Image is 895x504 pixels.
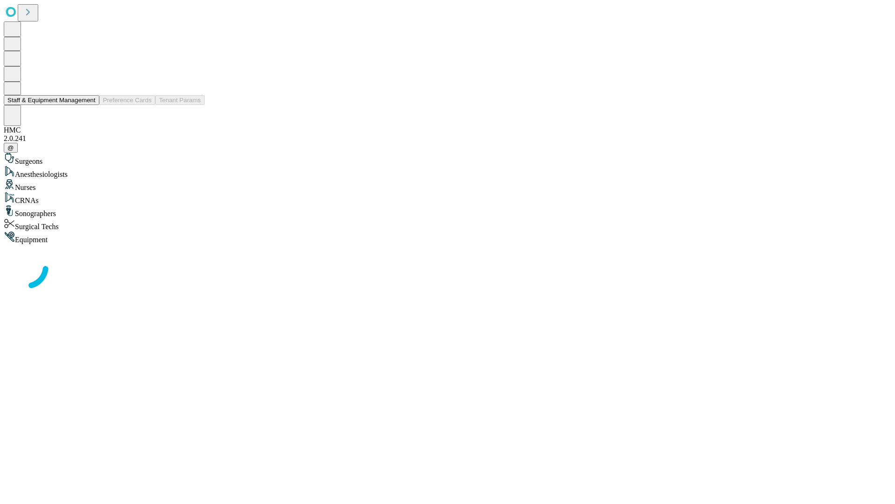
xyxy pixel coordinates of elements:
[4,126,891,134] div: HMC
[4,218,891,231] div: Surgical Techs
[99,95,155,105] button: Preference Cards
[4,205,891,218] div: Sonographers
[155,95,205,105] button: Tenant Params
[4,192,891,205] div: CRNAs
[4,153,891,166] div: Surgeons
[4,166,891,179] div: Anesthesiologists
[4,143,18,153] button: @
[4,231,891,244] div: Equipment
[4,134,891,143] div: 2.0.241
[7,144,14,151] span: @
[4,95,99,105] button: Staff & Equipment Management
[4,179,891,192] div: Nurses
